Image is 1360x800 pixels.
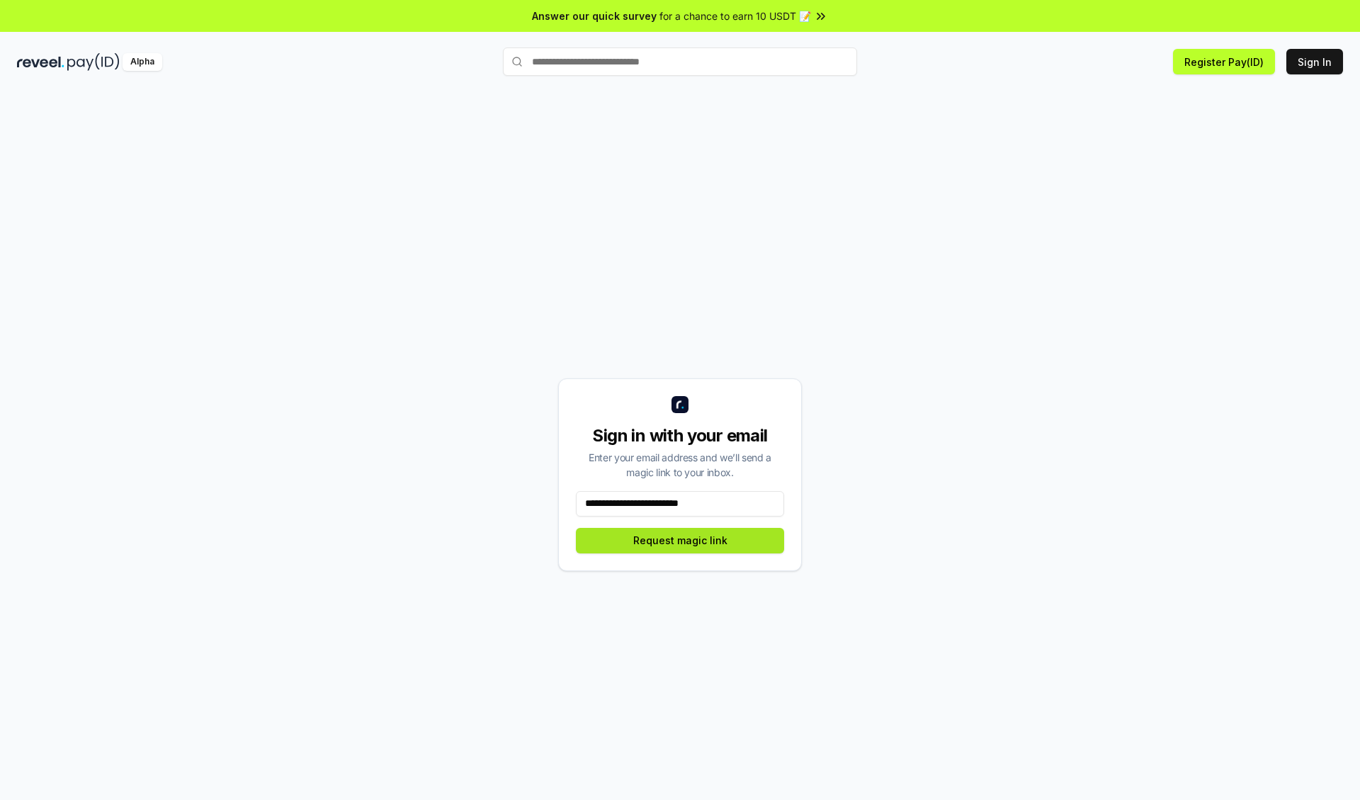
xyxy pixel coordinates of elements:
button: Request magic link [576,528,784,553]
div: Alpha [123,53,162,71]
img: logo_small [671,396,688,413]
div: Sign in with your email [576,424,784,447]
img: reveel_dark [17,53,64,71]
span: for a chance to earn 10 USDT 📝 [659,9,811,23]
img: pay_id [67,53,120,71]
button: Sign In [1286,49,1343,74]
div: Enter your email address and we’ll send a magic link to your inbox. [576,450,784,480]
button: Register Pay(ID) [1173,49,1275,74]
span: Answer our quick survey [532,9,657,23]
